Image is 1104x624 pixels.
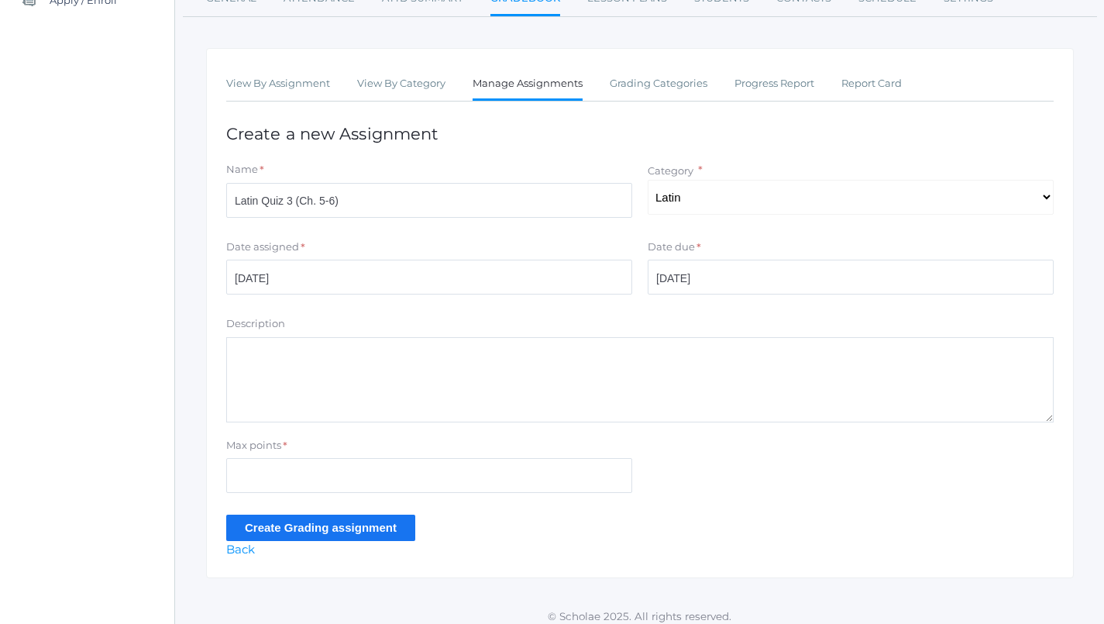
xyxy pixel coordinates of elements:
a: Grading Categories [610,68,707,99]
a: Manage Assignments [473,68,583,102]
h1: Create a new Assignment [226,125,1054,143]
p: © Scholae 2025. All rights reserved. [175,608,1104,624]
a: View By Assignment [226,68,330,99]
a: View By Category [357,68,445,99]
a: Progress Report [734,68,814,99]
label: Date due [648,240,695,255]
input: Create Grading assignment [226,515,415,540]
label: Date assigned [226,240,299,255]
a: Report Card [841,68,902,99]
label: Max points [226,438,281,453]
label: Category [648,164,693,177]
a: Back [226,542,255,557]
label: Name [226,162,258,178]
label: Description [226,316,285,332]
